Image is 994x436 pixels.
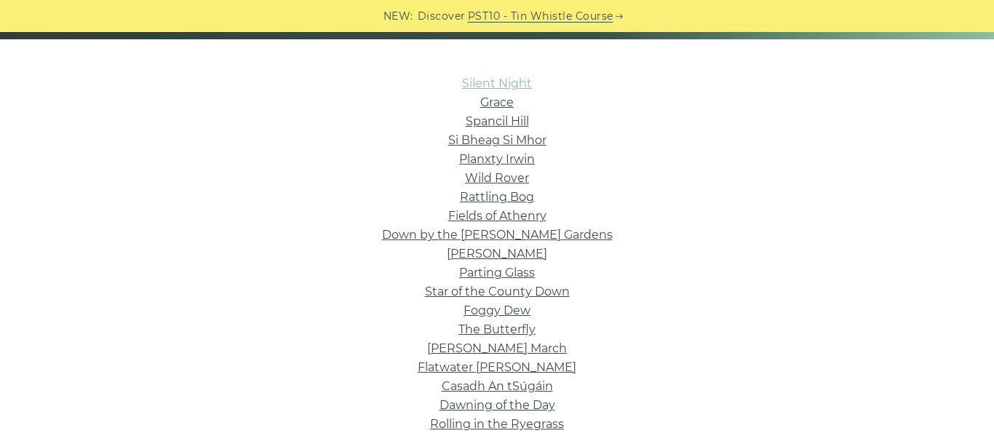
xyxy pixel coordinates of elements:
a: Casadh An tSúgáin [442,379,553,393]
a: Wild Rover [465,171,529,185]
a: PST10 - Tin Whistle Course [468,8,613,25]
a: [PERSON_NAME] March [427,341,567,355]
a: Foggy Dew [464,304,530,317]
a: The Butterfly [458,322,536,336]
a: Down by the [PERSON_NAME] Gardens [382,228,613,242]
a: Silent Night [462,76,532,90]
a: Rattling Bog [460,190,534,204]
a: Flatwater [PERSON_NAME] [418,360,576,374]
a: Grace [480,95,514,109]
span: NEW: [383,8,413,25]
a: Planxty Irwin [459,152,535,166]
a: Fields of Athenry [448,209,546,223]
a: Parting Glass [459,266,535,280]
span: Discover [418,8,466,25]
a: Star of the County Down [425,285,570,298]
a: Rolling in the Ryegrass [430,417,564,431]
a: [PERSON_NAME] [447,247,547,261]
a: Si­ Bheag Si­ Mhor [448,133,546,147]
a: Spancil Hill [466,114,529,128]
a: Dawning of the Day [440,398,555,412]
